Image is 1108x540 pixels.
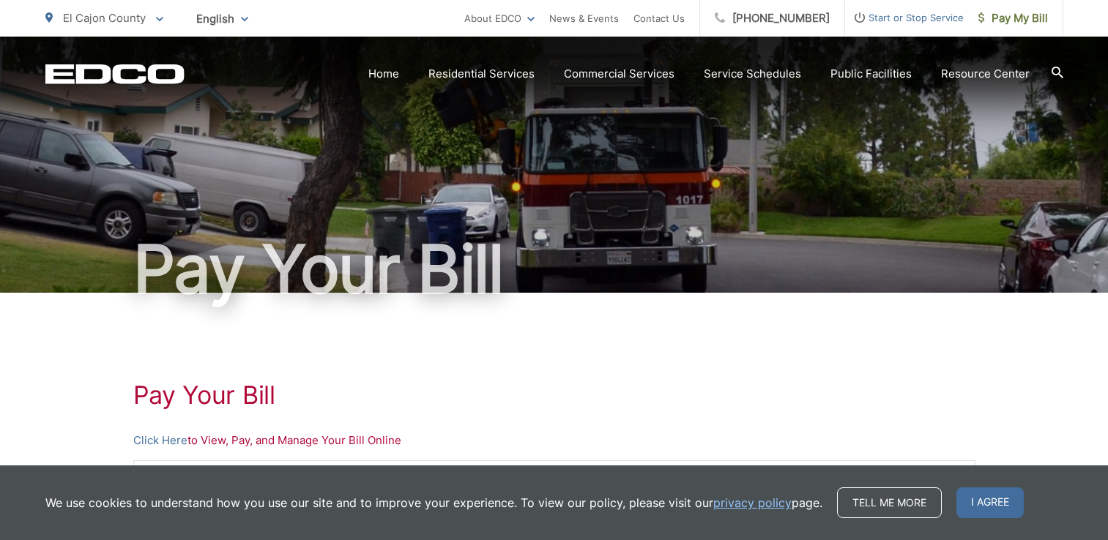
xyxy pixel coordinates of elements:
[185,6,259,31] span: English
[633,10,685,27] a: Contact Us
[713,494,792,511] a: privacy policy
[941,65,1030,83] a: Resource Center
[704,65,801,83] a: Service Schedules
[464,10,535,27] a: About EDCO
[133,380,975,410] h1: Pay Your Bill
[830,65,912,83] a: Public Facilities
[428,65,535,83] a: Residential Services
[45,64,185,84] a: EDCD logo. Return to the homepage.
[133,432,975,449] p: to View, Pay, and Manage Your Bill Online
[978,10,1048,27] span: Pay My Bill
[837,487,942,518] a: Tell me more
[956,487,1024,518] span: I agree
[133,432,187,449] a: Click Here
[549,10,619,27] a: News & Events
[63,11,146,25] span: El Cajon County
[564,65,674,83] a: Commercial Services
[368,65,399,83] a: Home
[45,494,822,511] p: We use cookies to understand how you use our site and to improve your experience. To view our pol...
[45,233,1063,306] h1: Pay Your Bill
